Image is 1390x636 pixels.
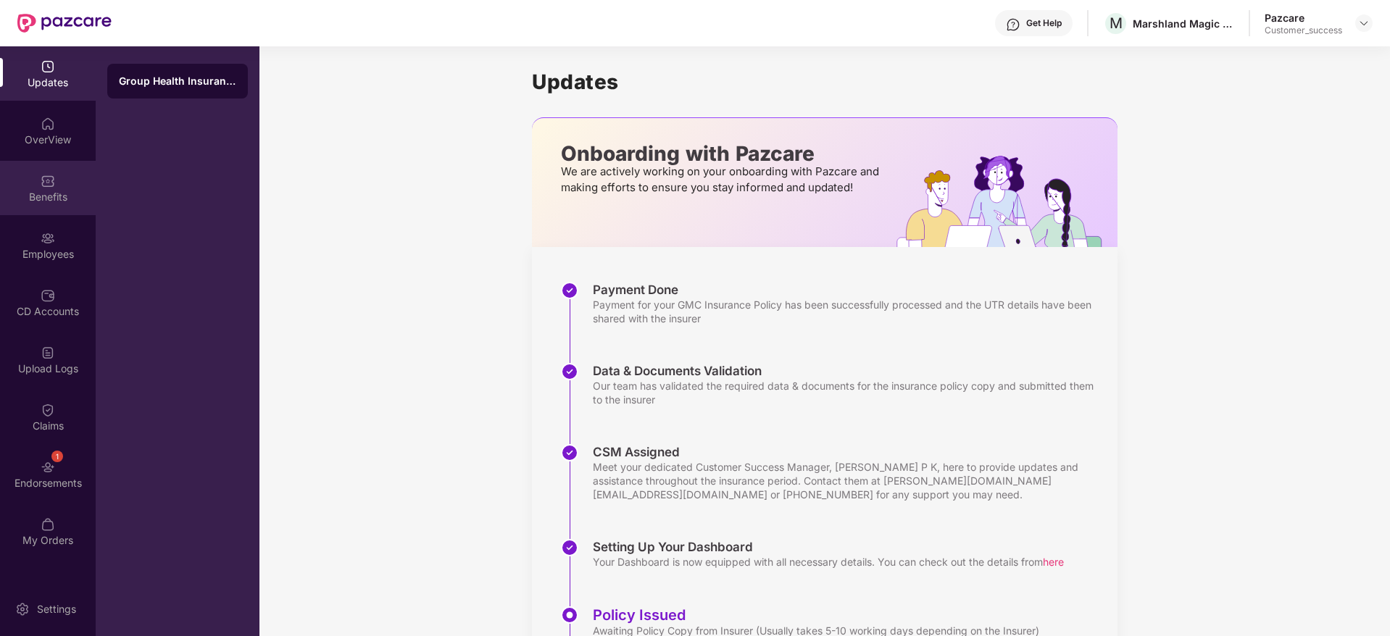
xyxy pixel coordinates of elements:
[896,156,1118,247] img: hrOnboarding
[593,363,1103,379] div: Data & Documents Validation
[593,460,1103,501] div: Meet your dedicated Customer Success Manager, [PERSON_NAME] P K, here to provide updates and assi...
[41,231,55,246] img: svg+xml;base64,PHN2ZyBpZD0iRW1wbG95ZWVzIiB4bWxucz0iaHR0cDovL3d3dy53My5vcmcvMjAwMC9zdmciIHdpZHRoPS...
[41,517,55,532] img: svg+xml;base64,PHN2ZyBpZD0iTXlfT3JkZXJzIiBkYXRhLW5hbWU9Ik15IE9yZGVycyIgeG1sbnM9Imh0dHA6Ly93d3cudz...
[593,282,1103,298] div: Payment Done
[593,379,1103,406] div: Our team has validated the required data & documents for the insurance policy copy and submitted ...
[593,539,1064,555] div: Setting Up Your Dashboard
[532,70,1118,94] h1: Updates
[41,403,55,417] img: svg+xml;base64,PHN2ZyBpZD0iQ2xhaW0iIHhtbG5zPSJodHRwOi8vd3d3LnczLm9yZy8yMDAwL3N2ZyIgd2lkdGg9IjIwIi...
[41,460,55,474] img: svg+xml;base64,PHN2ZyBpZD0iRW5kb3JzZW1lbnRzIiB4bWxucz0iaHR0cDovL3d3dy53My5vcmcvMjAwMC9zdmciIHdpZH...
[17,14,112,33] img: New Pazcare Logo
[561,164,883,196] p: We are actively working on your onboarding with Pazcare and making efforts to ensure you stay inf...
[561,444,578,461] img: svg+xml;base64,PHN2ZyBpZD0iU3RlcC1Eb25lLTMyeDMyIiB4bWxucz0iaHR0cDovL3d3dy53My5vcmcvMjAwMC9zdmciIH...
[593,444,1103,460] div: CSM Assigned
[41,117,55,131] img: svg+xml;base64,PHN2ZyBpZD0iSG9tZSIgeG1sbnM9Imh0dHA6Ly93d3cudzMub3JnLzIwMDAvc3ZnIiB3aWR0aD0iMjAiIG...
[51,451,63,462] div: 1
[15,602,30,616] img: svg+xml;base64,PHN2ZyBpZD0iU2V0dGluZy0yMHgyMCIgeG1sbnM9Imh0dHA6Ly93d3cudzMub3JnLzIwMDAvc3ZnIiB3aW...
[41,174,55,188] img: svg+xml;base64,PHN2ZyBpZD0iQmVuZWZpdHMiIHhtbG5zPSJodHRwOi8vd3d3LnczLm9yZy8yMDAwL3N2ZyIgd2lkdGg9Ij...
[41,59,55,74] img: svg+xml;base64,PHN2ZyBpZD0iVXBkYXRlZCIgeG1sbnM9Imh0dHA6Ly93d3cudzMub3JnLzIwMDAvc3ZnIiB3aWR0aD0iMj...
[1133,17,1234,30] div: Marshland Magic Manufacturers Private Limited
[41,346,55,360] img: svg+xml;base64,PHN2ZyBpZD0iVXBsb2FkX0xvZ3MiIGRhdGEtbmFtZT0iVXBsb2FkIExvZ3MiIHhtbG5zPSJodHRwOi8vd3...
[593,298,1103,325] div: Payment for your GMC Insurance Policy has been successfully processed and the UTR details have be...
[1358,17,1370,29] img: svg+xml;base64,PHN2ZyBpZD0iRHJvcGRvd24tMzJ4MzIiIHhtbG5zPSJodHRwOi8vd3d3LnczLm9yZy8yMDAwL3N2ZyIgd2...
[1110,14,1123,32] span: M
[561,147,883,160] p: Onboarding with Pazcare
[1006,17,1020,32] img: svg+xml;base64,PHN2ZyBpZD0iSGVscC0zMngzMiIgeG1sbnM9Imh0dHA6Ly93d3cudzMub3JnLzIwMDAvc3ZnIiB3aWR0aD...
[1043,556,1064,568] span: here
[593,555,1064,569] div: Your Dashboard is now equipped with all necessary details. You can check out the details from
[33,602,80,616] div: Settings
[561,606,578,624] img: svg+xml;base64,PHN2ZyBpZD0iU3RlcC1BY3RpdmUtMzJ4MzIiIHhtbG5zPSJodHRwOi8vd3d3LnczLm9yZy8yMDAwL3N2Zy...
[1026,17,1062,29] div: Get Help
[561,539,578,556] img: svg+xml;base64,PHN2ZyBpZD0iU3RlcC1Eb25lLTMyeDMyIiB4bWxucz0iaHR0cDovL3d3dy53My5vcmcvMjAwMC9zdmciIH...
[1265,25,1342,36] div: Customer_success
[593,606,1039,624] div: Policy Issued
[561,363,578,380] img: svg+xml;base64,PHN2ZyBpZD0iU3RlcC1Eb25lLTMyeDMyIiB4bWxucz0iaHR0cDovL3d3dy53My5vcmcvMjAwMC9zdmciIH...
[1265,11,1342,25] div: Pazcare
[561,282,578,299] img: svg+xml;base64,PHN2ZyBpZD0iU3RlcC1Eb25lLTMyeDMyIiB4bWxucz0iaHR0cDovL3d3dy53My5vcmcvMjAwMC9zdmciIH...
[119,74,236,88] div: Group Health Insurance
[41,288,55,303] img: svg+xml;base64,PHN2ZyBpZD0iQ0RfQWNjb3VudHMiIGRhdGEtbmFtZT0iQ0QgQWNjb3VudHMiIHhtbG5zPSJodHRwOi8vd3...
